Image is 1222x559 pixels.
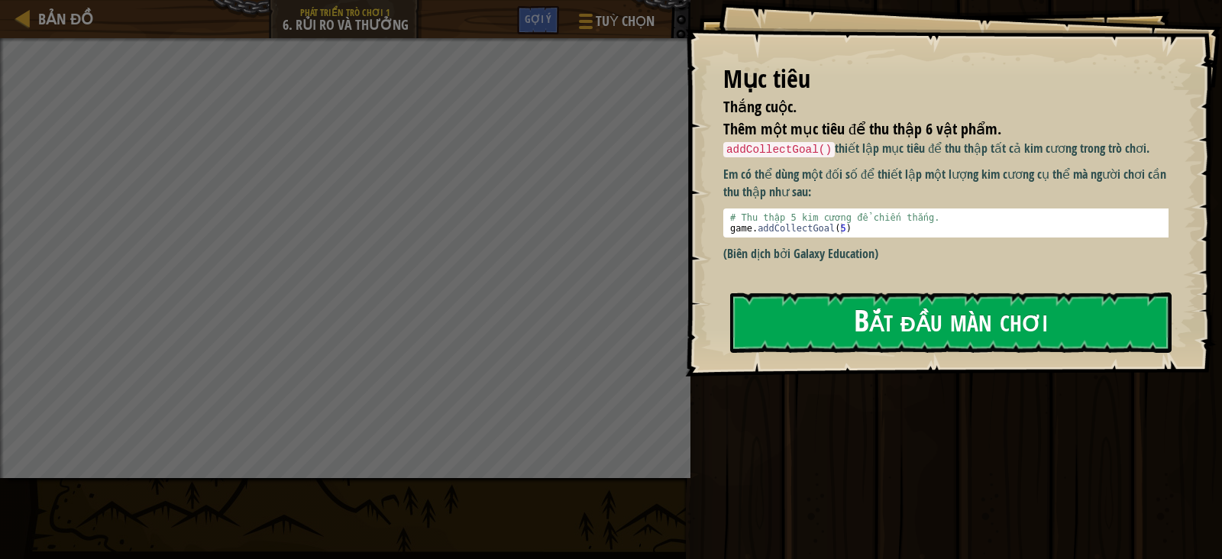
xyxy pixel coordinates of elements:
span: Tuỳ chọn [596,11,655,31]
a: Bản đồ [31,8,93,29]
code: addCollectGoal() [723,142,835,157]
span: Bản đồ [38,8,93,29]
li: Thêm một mục tiêu để thu thập 6 vật phẩm. [704,118,1165,141]
span: Thắng cuộc. [723,96,797,117]
div: Mục tiêu [723,62,1169,97]
span: Thêm một mục tiêu để thu thập 6 vật phẩm. [723,118,1001,139]
button: Tuỳ chọn [567,6,664,42]
span: Gợi ý [525,11,551,26]
p: (Biên dịch bởi Galaxy Education) [723,245,1183,263]
li: Thắng cuộc. [704,96,1165,118]
p: thiết lập mục tiêu để thu thập tất cả kim cương trong trò chơi. [723,140,1183,158]
button: Bắt đầu màn chơi [730,292,1172,353]
p: Em có thể dùng một đối số để thiết lập một lượng kim cương cụ thể mà người chơi cần thu thập như ... [723,166,1183,201]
